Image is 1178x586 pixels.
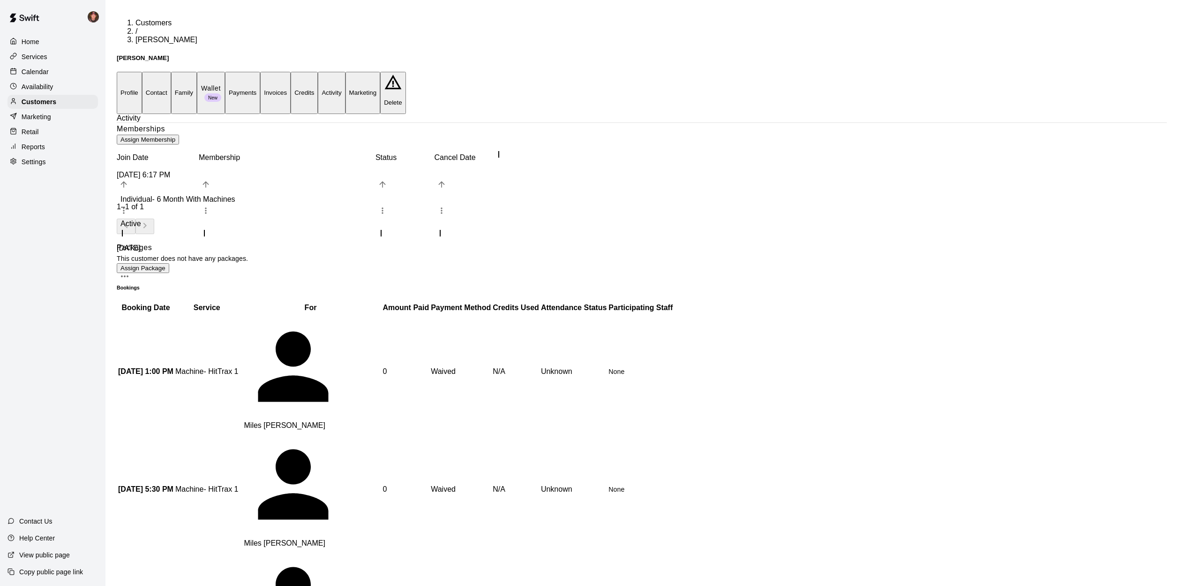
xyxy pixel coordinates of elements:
div: Status [375,145,435,171]
p: This customer does not have any packages. [117,254,1167,263]
b: For [305,304,317,312]
div: Miles Scholand [240,432,381,539]
a: Marketing [8,110,98,124]
p: Reports [22,142,45,152]
div: Cancel Date [435,145,494,171]
p: View public page [19,550,70,560]
p: 1–1 of 1 [117,203,1167,211]
div: [DATE] 6:17 PM [117,171,199,195]
h6: Packages [117,242,1167,254]
p: Home [22,37,39,46]
p: Services [22,52,47,61]
span: Active [117,220,176,228]
a: Calendar [8,65,98,79]
p: Availability [22,82,53,91]
p: Wallet [201,84,221,93]
button: Family [171,72,197,114]
div: Membership [199,145,375,171]
td: Waived [430,431,491,548]
h6: Bookings [117,285,1167,290]
p: Marketing [22,112,51,122]
button: Payments [225,72,260,114]
p: None [608,485,673,494]
span: Miles [PERSON_NAME] [240,539,329,547]
a: Settings [8,155,98,169]
td: 0 [383,431,430,548]
button: Menu [375,204,390,218]
b: Credits Used [493,304,539,312]
div: Mike Skogen [86,8,105,26]
span: Active [117,220,145,228]
a: Customers [135,19,172,27]
button: Credits [291,72,318,114]
td: Machine- HitTrax 1 [175,313,239,430]
span: Individual- 6 Month With Machines [117,195,239,203]
a: Individual- 6 Month With Machines [117,195,293,204]
a: Customers [8,95,98,109]
b: Payment Method [431,304,491,312]
th: [DATE] 5:30 PM [118,431,174,548]
p: Retail [22,127,39,137]
span: [PERSON_NAME] [135,36,197,44]
td: Unknown [540,431,607,548]
button: Profile [117,72,142,114]
b: Participating Staff [608,304,673,312]
img: Mike Skogen [88,11,99,23]
nav: breadcrumb [117,19,1167,44]
p: Settings [22,157,46,167]
button: Marketing [345,72,381,114]
span: [DATE] [117,244,140,252]
td: Unknown [540,313,607,430]
button: Contact [142,72,171,114]
span: Activity [117,114,141,122]
h6: Memberships [117,123,1167,135]
p: Help Center [19,533,55,543]
p: None [608,367,673,376]
button: Menu [435,204,449,218]
p: Copy public page link [19,567,83,577]
td: N/A [492,431,540,548]
span: New [204,95,221,100]
li: / [135,27,1167,36]
div: Join Date [117,145,199,171]
b: Service [194,304,220,312]
div: basic tabs example [117,72,1167,114]
button: more actions [117,268,133,284]
p: Customers [22,97,56,107]
a: Services [8,50,98,64]
div: Miles Scholand [240,314,381,421]
a: Reports [8,140,98,154]
p: Calendar [22,67,49,76]
span: Miles [PERSON_NAME] [240,421,329,429]
td: Machine- HitTrax 1 [175,431,239,548]
button: Assign Membership [117,135,179,145]
button: Invoices [260,72,291,114]
a: Availability [8,80,98,94]
td: 0 [383,313,430,430]
th: [DATE] 1:00 PM [118,313,174,430]
button: Activity [318,72,345,114]
a: Retail [8,125,98,139]
p: Contact Us [19,517,53,526]
a: Home [8,35,98,49]
p: Delete [384,99,402,106]
b: Booking Date [121,304,170,312]
td: Waived [430,313,491,430]
b: Attendance Status [541,304,607,312]
h5: [PERSON_NAME] [117,54,1167,61]
b: Amount Paid [383,304,429,312]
